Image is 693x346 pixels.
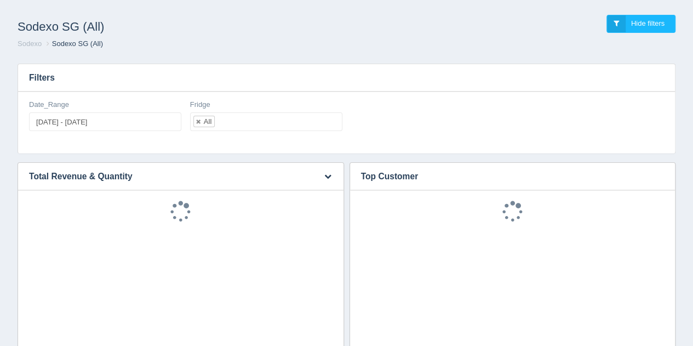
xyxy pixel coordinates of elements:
[204,118,211,125] div: All
[18,39,42,48] a: Sodexo
[606,15,675,33] a: Hide filters
[350,163,659,190] h3: Top Customer
[44,39,103,49] li: Sodexo SG (All)
[631,19,665,27] span: Hide filters
[29,100,69,110] label: Date_Range
[18,15,347,39] h1: Sodexo SG (All)
[18,163,310,190] h3: Total Revenue & Quantity
[18,64,675,92] h3: Filters
[190,100,210,110] label: Fridge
